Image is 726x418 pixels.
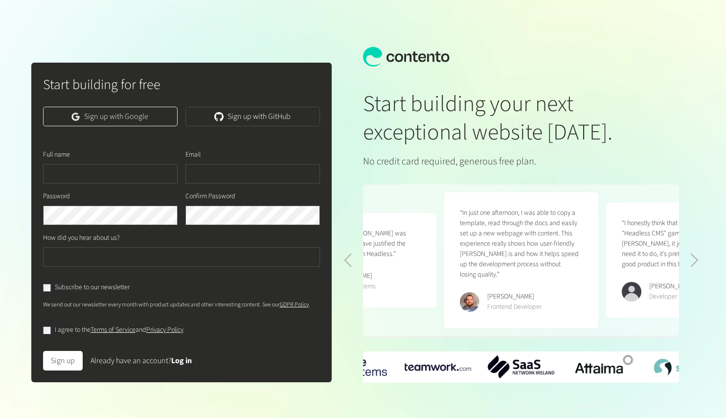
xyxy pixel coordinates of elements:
h1: Start building your next exceptional website [DATE]. [363,90,679,146]
a: Sign up with GitHub [185,107,320,126]
figure: 1 / 5 [444,192,598,328]
div: Previous slide [343,254,352,267]
p: “In just one afternoon, I was able to copy a template, read through the docs and easily set up a ... [460,208,583,280]
img: Erik Galiana Farell [460,292,479,312]
img: Kevin Abatan [622,282,641,302]
button: Sign up [43,351,83,371]
label: Full name [43,150,70,160]
div: Frontend Developer [487,302,542,312]
div: Already have an account? [91,355,192,367]
div: 4 / 6 [654,359,721,375]
label: I agree to the and [55,325,183,335]
a: Log in [171,355,192,366]
img: SkillsVista-Logo.png [654,359,721,375]
div: [PERSON_NAME] [487,292,542,302]
label: Email [185,150,201,160]
h2: Start building for free [43,74,320,95]
img: SaaS-Network-Ireland-logo.png [488,355,554,378]
label: Subscribe to our newsletter [55,282,130,293]
img: Attaima-Logo.png [571,351,637,383]
div: 2 / 6 [488,355,554,378]
p: We send out our newsletter every month with product updates and other interesting content. See our . [43,301,320,309]
label: Password [43,191,70,202]
div: [PERSON_NAME] [649,281,696,292]
div: 3 / 6 [571,351,637,383]
img: teamwork-logo.png [405,363,471,371]
a: Sign up with Google [43,107,178,126]
div: 1 / 6 [405,363,471,371]
a: Privacy Policy [146,325,183,335]
p: No credit card required, generous free plan. [363,154,679,169]
label: Confirm Password [185,191,235,202]
label: How did you hear about us? [43,233,120,243]
a: Terms of Service [91,325,136,335]
a: GDPR Policy [280,301,309,309]
div: Developer [649,292,696,302]
div: Next slide [690,254,699,267]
